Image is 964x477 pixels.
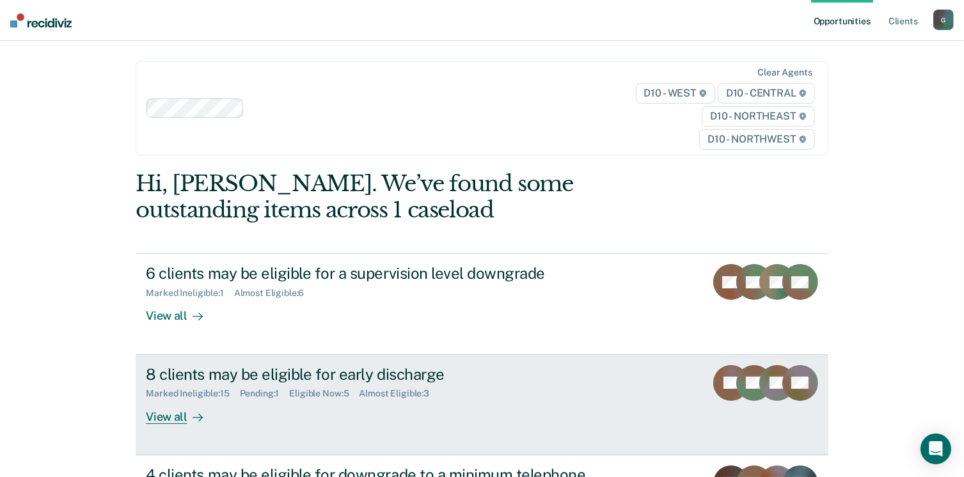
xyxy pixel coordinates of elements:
div: Almost Eligible : 6 [234,288,315,299]
a: 8 clients may be eligible for early dischargeMarked Ineligible:15Pending:1Eligible Now:5Almost El... [136,355,828,455]
span: D10 - NORTHEAST [702,106,814,127]
div: View all [146,399,217,424]
div: 6 clients may be eligible for a supervision level downgrade [146,264,595,283]
img: Recidiviz [10,13,72,27]
div: Hi, [PERSON_NAME]. We’ve found some outstanding items across 1 caseload [136,171,690,223]
div: View all [146,299,217,324]
div: Eligible Now : 5 [289,388,359,399]
div: Pending : 1 [240,388,290,399]
div: Almost Eligible : 3 [359,388,439,399]
div: Open Intercom Messenger [921,434,951,464]
div: 8 clients may be eligible for early discharge [146,365,595,384]
span: D10 - CENTRAL [718,83,815,104]
button: G [933,10,954,30]
a: 6 clients may be eligible for a supervision level downgradeMarked Ineligible:1Almost Eligible:6Vi... [136,253,828,354]
div: Clear agents [757,67,812,78]
div: Marked Ineligible : 1 [146,288,233,299]
span: D10 - NORTHWEST [699,129,814,150]
span: D10 - WEST [636,83,715,104]
div: Marked Ineligible : 15 [146,388,239,399]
